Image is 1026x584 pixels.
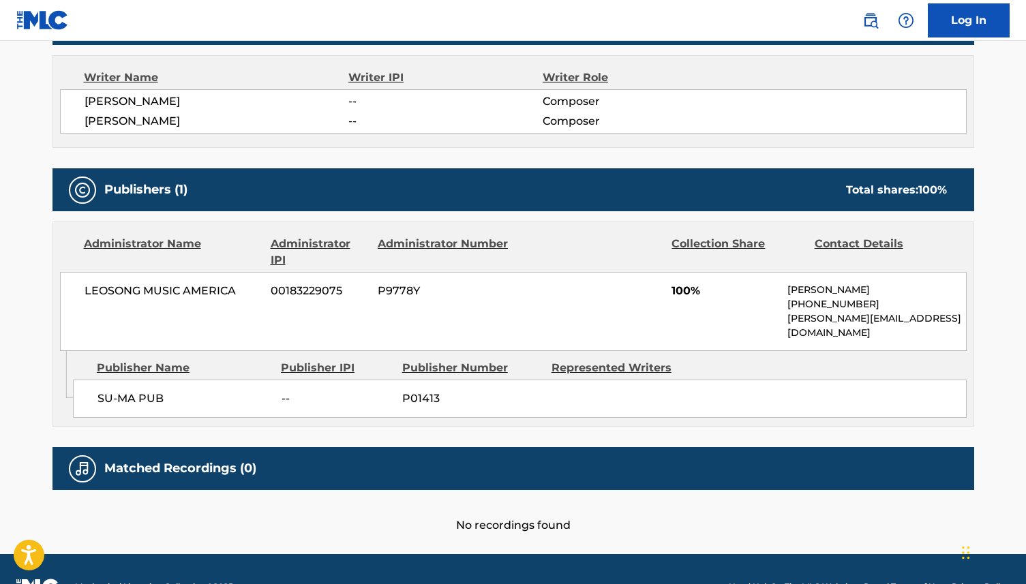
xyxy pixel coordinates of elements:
[846,182,947,198] div: Total shares:
[348,70,543,86] div: Writer IPI
[104,182,187,198] h5: Publishers (1)
[402,360,541,376] div: Publisher Number
[85,283,261,299] span: LEOSONG MUSIC AMERICA
[74,461,91,477] img: Matched Recordings
[898,12,914,29] img: help
[543,93,719,110] span: Composer
[815,236,947,268] div: Contact Details
[378,236,510,268] div: Administrator Number
[74,182,91,198] img: Publishers
[672,236,804,268] div: Collection Share
[402,390,541,407] span: P01413
[672,283,777,299] span: 100%
[857,7,884,34] a: Public Search
[84,236,260,268] div: Administrator Name
[862,12,879,29] img: search
[543,70,719,86] div: Writer Role
[271,283,367,299] span: 00183229075
[16,10,69,30] img: MLC Logo
[104,461,256,476] h5: Matched Recordings (0)
[52,490,974,534] div: No recordings found
[281,360,392,376] div: Publisher IPI
[787,283,965,297] p: [PERSON_NAME]
[282,390,392,407] span: --
[84,70,349,86] div: Writer Name
[787,297,965,311] p: [PHONE_NUMBER]
[918,183,947,196] span: 100 %
[962,532,970,573] div: Drag
[958,519,1026,584] iframe: Chat Widget
[85,113,349,129] span: [PERSON_NAME]
[85,93,349,110] span: [PERSON_NAME]
[543,113,719,129] span: Composer
[552,360,691,376] div: Represented Writers
[892,7,920,34] div: Help
[97,360,271,376] div: Publisher Name
[348,93,542,110] span: --
[97,390,271,407] span: SU-MA PUB
[928,3,1010,37] a: Log In
[348,113,542,129] span: --
[271,236,367,268] div: Administrator IPI
[787,311,965,340] p: [PERSON_NAME][EMAIL_ADDRESS][DOMAIN_NAME]
[378,283,510,299] span: P9778Y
